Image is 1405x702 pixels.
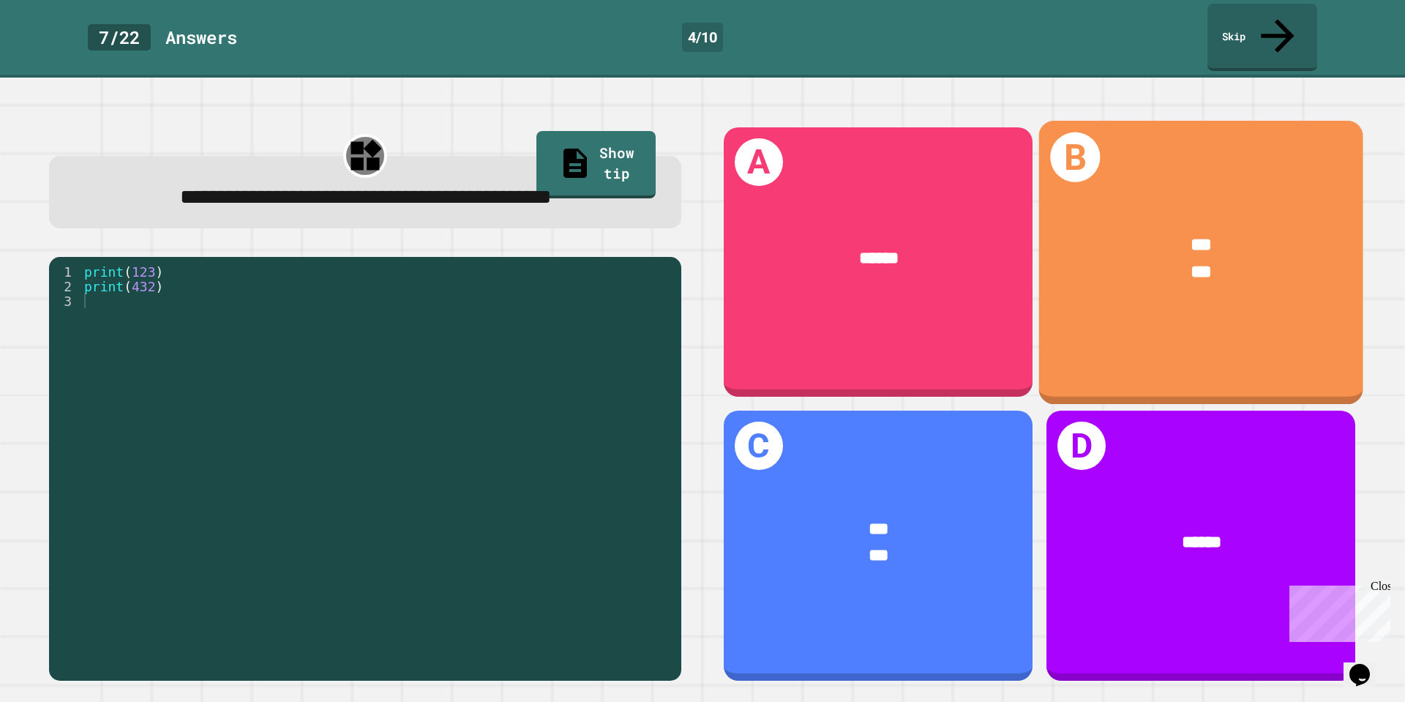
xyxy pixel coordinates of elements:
[682,23,723,52] div: 4 / 10
[1207,4,1317,71] a: Skip
[735,138,782,186] h1: A
[1051,132,1101,182] h1: B
[1344,643,1390,687] iframe: chat widget
[165,24,237,51] div: Answer s
[49,279,81,294] div: 2
[536,131,656,198] a: Show tip
[1284,580,1390,642] iframe: chat widget
[88,24,151,51] div: 7 / 22
[6,6,101,93] div: Chat with us now!Close
[49,294,81,308] div: 3
[735,422,782,469] h1: C
[1057,422,1105,469] h1: D
[49,264,81,279] div: 1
